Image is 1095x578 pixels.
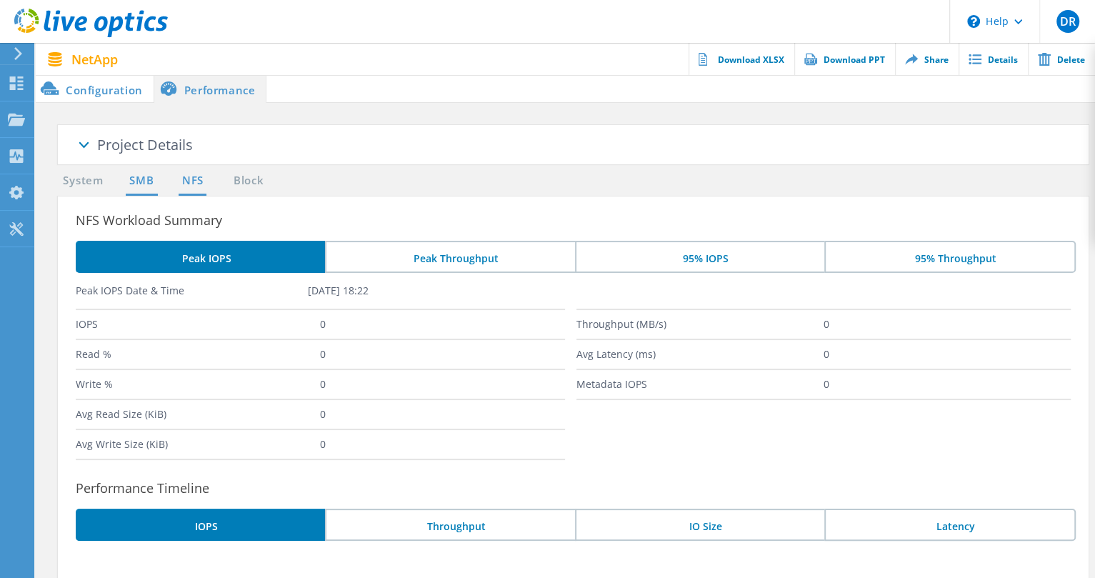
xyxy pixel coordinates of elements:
[959,43,1028,75] a: Details
[320,430,564,459] label: 0
[229,172,268,190] a: Block
[320,400,564,429] label: 0
[325,241,574,273] li: Peak Throughput
[57,172,109,190] a: System
[824,241,1075,273] li: 95% Throughput
[76,340,320,369] label: Read %
[320,340,564,369] label: 0
[576,340,824,369] label: Avg Latency (ms)
[824,509,1075,541] li: Latency
[824,310,1071,339] label: 0
[126,172,157,190] a: SMB
[76,509,325,541] li: IOPS
[895,43,959,75] a: Share
[308,284,540,298] label: [DATE] 18:22
[76,210,1089,230] h3: NFS Workload Summary
[320,310,564,339] label: 0
[575,509,824,541] li: IO Size
[14,30,168,40] a: Live Optics Dashboard
[76,241,325,273] li: Peak IOPS
[325,509,574,541] li: Throughput
[575,241,824,273] li: 95% IOPS
[967,15,980,28] svg: \n
[76,400,320,429] label: Avg Read Size (KiB)
[97,135,193,154] span: Project Details
[320,370,564,399] label: 0
[1059,16,1075,27] span: DR
[71,53,118,66] span: NetApp
[576,310,824,339] label: Throughput (MB/s)
[76,370,320,399] label: Write %
[76,310,320,339] label: IOPS
[76,478,1089,498] h3: Performance Timeline
[824,340,1071,369] label: 0
[576,370,824,399] label: Metadata IOPS
[689,43,794,75] a: Download XLSX
[1028,43,1095,75] a: Delete
[794,43,895,75] a: Download PPT
[179,172,206,190] a: NFS
[76,430,320,459] label: Avg Write Size (KiB)
[824,370,1071,399] label: 0
[76,284,308,298] label: Peak IOPS Date & Time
